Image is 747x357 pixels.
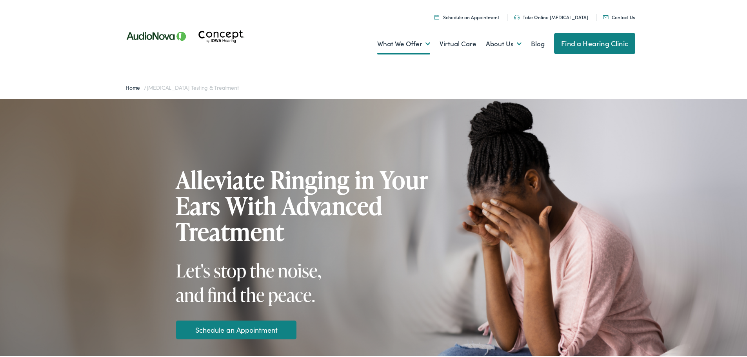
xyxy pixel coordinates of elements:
span: / [125,82,238,90]
a: Schedule an Appointment [195,323,278,333]
a: Take Online [MEDICAL_DATA] [514,12,588,19]
a: About Us [486,28,522,57]
div: Let's stop the noise, and find the peace. [176,257,345,305]
span: [MEDICAL_DATA] Testing & Treatment [147,82,239,90]
a: Find a Hearing Clinic [554,31,635,53]
a: Contact Us [603,12,635,19]
img: utility icon [514,13,520,18]
a: Blog [531,28,545,57]
a: Schedule an Appointment [434,12,499,19]
h1: Alleviate Ringing in Your Ears With Advanced Treatment [176,165,451,243]
a: What We Offer [377,28,430,57]
img: A calendar icon to schedule an appointment at Concept by Iowa Hearing. [434,13,439,18]
a: Home [125,82,144,90]
img: utility icon [603,14,609,18]
a: Virtual Care [440,28,476,57]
